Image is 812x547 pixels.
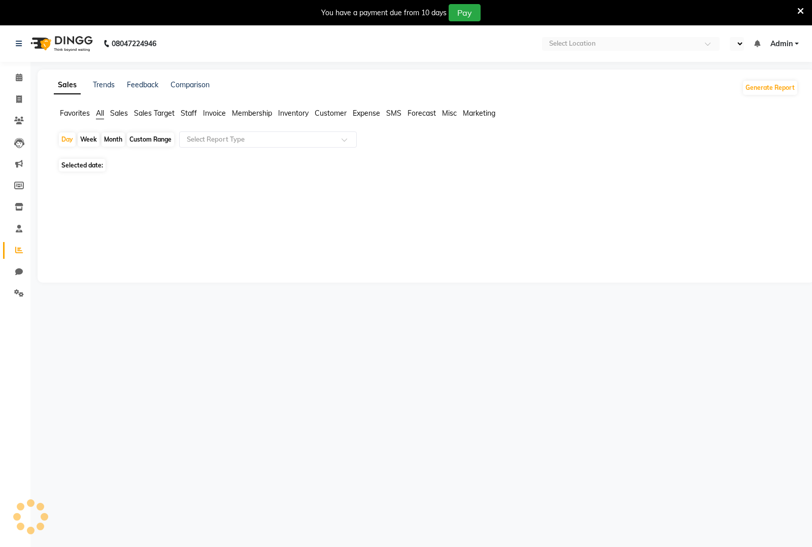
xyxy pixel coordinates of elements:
span: Invoice [203,109,226,118]
span: Forecast [408,109,436,118]
img: logo [26,29,95,58]
span: Staff [181,109,197,118]
button: Generate Report [743,81,797,95]
span: Inventory [278,109,309,118]
span: Expense [353,109,380,118]
a: Feedback [127,80,158,89]
a: Trends [93,80,115,89]
span: Marketing [463,109,495,118]
span: Sales [110,109,128,118]
a: Sales [54,76,81,94]
div: You have a payment due from 10 days [321,8,447,18]
span: Favorites [60,109,90,118]
div: Select Location [549,39,596,49]
span: All [96,109,104,118]
span: SMS [386,109,401,118]
span: Selected date: [59,159,106,172]
span: Membership [232,109,272,118]
div: Custom Range [127,132,174,147]
span: Customer [315,109,347,118]
span: Misc [442,109,457,118]
b: 08047224946 [112,29,156,58]
button: Pay [449,4,481,21]
div: Week [78,132,99,147]
div: Day [59,132,76,147]
a: Comparison [171,80,210,89]
span: Sales Target [134,109,175,118]
div: Month [101,132,125,147]
span: Admin [770,39,793,49]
